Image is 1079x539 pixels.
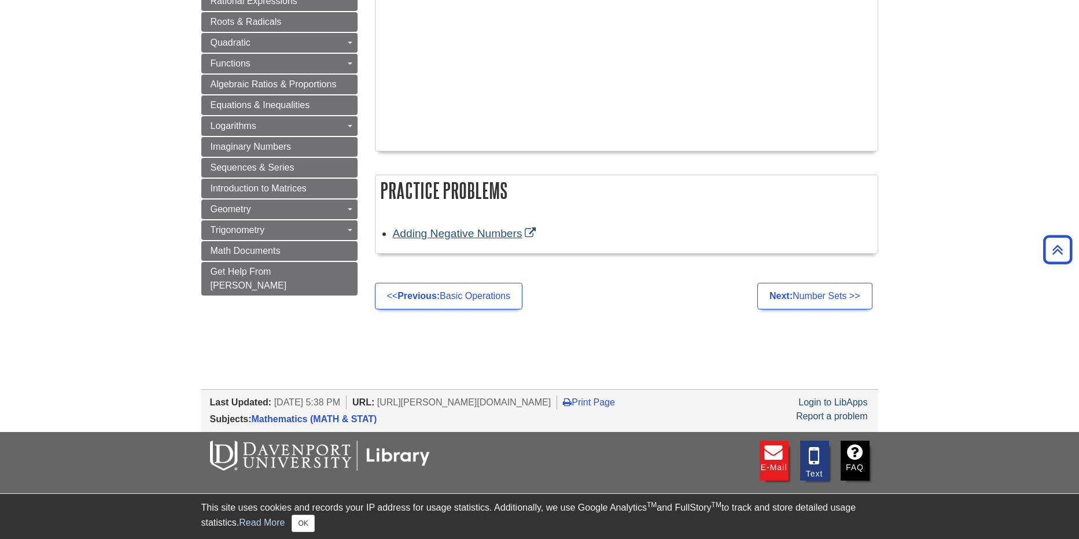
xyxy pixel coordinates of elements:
span: Algebraic Ratios & Proportions [211,79,337,89]
a: Trigonometry [201,220,358,240]
a: Text [800,441,829,481]
span: Quadratic [211,38,251,47]
a: FAQ [841,441,870,481]
span: [DATE] 5:38 PM [274,397,340,407]
a: Quadratic [201,33,358,53]
a: Algebraic Ratios & Proportions [201,75,358,94]
a: Print Page [563,397,615,407]
a: Sequences & Series [201,158,358,178]
sup: TM [712,501,721,509]
strong: Next: [769,291,793,301]
img: DU Libraries [210,441,430,471]
a: Logarithms [201,116,358,136]
i: Print Page [563,397,572,407]
a: Imaginary Numbers [201,137,358,157]
span: Functions [211,58,251,68]
a: Read More [239,518,285,527]
span: Math Documents [211,246,281,256]
span: Logarithms [211,121,256,131]
span: Last Updated: [210,397,272,407]
h2: Practice Problems [375,175,878,206]
a: Login to LibApps [798,397,867,407]
a: Back to Top [1039,242,1076,257]
span: Introduction to Matrices [211,183,307,193]
span: Roots & Radicals [211,17,282,27]
a: Link opens in new window [393,227,539,239]
a: Equations & Inequalities [201,95,358,115]
a: Math Documents [201,241,358,261]
strong: Previous: [397,291,440,301]
a: Get Help From [PERSON_NAME] [201,262,358,296]
div: This site uses cookies and records your IP address for usage statistics. Additionally, we use Goo... [201,501,878,532]
a: Mathematics (MATH & STAT) [252,414,377,424]
span: URL: [352,397,374,407]
a: Roots & Radicals [201,12,358,32]
span: [URL][PERSON_NAME][DOMAIN_NAME] [377,397,551,407]
span: Geometry [211,204,251,214]
sup: TM [647,501,657,509]
a: Next:Number Sets >> [757,283,872,309]
span: Equations & Inequalities [211,100,310,110]
span: Get Help From [PERSON_NAME] [211,267,287,290]
a: Introduction to Matrices [201,179,358,198]
span: Imaginary Numbers [211,142,292,152]
a: <<Previous:Basic Operations [375,283,522,309]
a: E-mail [760,441,789,481]
span: Subjects: [210,414,252,424]
span: Sequences & Series [211,163,294,172]
button: Close [292,515,314,532]
a: Geometry [201,200,358,219]
a: Report a problem [796,411,868,421]
a: Functions [201,54,358,73]
span: Trigonometry [211,225,265,235]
